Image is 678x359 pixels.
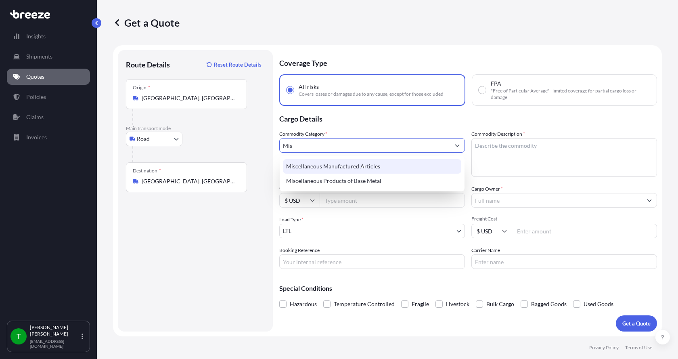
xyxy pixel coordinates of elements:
[137,135,150,143] span: Road
[299,91,444,97] span: Covers losses or damages due to any cause, except for those excluded
[625,344,652,351] p: Terms of Use
[126,60,170,69] p: Route Details
[283,159,461,174] div: Miscellaneous Manufactured Articles
[472,193,642,208] input: Full name
[279,106,657,130] p: Cargo Details
[26,32,46,40] p: Insights
[279,246,320,254] label: Booking Reference
[450,138,465,153] button: Show suggestions
[471,216,657,222] span: Freight Cost
[279,254,465,269] input: Your internal reference
[471,185,503,193] label: Cargo Owner
[126,125,265,132] p: Main transport mode
[26,93,46,101] p: Policies
[113,16,180,29] p: Get a Quote
[531,298,567,310] span: Bagged Goods
[17,332,21,340] span: T
[471,254,657,269] input: Enter name
[299,83,319,91] span: All risks
[290,298,317,310] span: Hazardous
[283,159,461,188] div: Suggestions
[412,298,429,310] span: Fragile
[589,344,619,351] p: Privacy Policy
[142,94,237,102] input: Origin
[491,80,501,88] span: FPA
[334,298,395,310] span: Temperature Controlled
[133,168,161,174] div: Destination
[26,113,44,121] p: Claims
[26,73,44,81] p: Quotes
[512,224,657,238] input: Enter amount
[279,185,465,191] span: Commodity Value
[471,130,525,138] label: Commodity Description
[283,227,291,235] span: LTL
[133,84,150,91] div: Origin
[642,193,657,208] button: Show suggestions
[283,174,461,188] div: Miscellaneous Products of Base Metal
[279,216,303,224] span: Load Type
[126,132,182,146] button: Select transport
[214,61,262,69] p: Reset Route Details
[280,138,450,153] input: Select a commodity type
[279,50,657,74] p: Coverage Type
[486,298,514,310] span: Bulk Cargo
[279,285,657,292] p: Special Conditions
[471,246,500,254] label: Carrier Name
[279,130,327,138] label: Commodity Category
[30,324,80,337] p: [PERSON_NAME] [PERSON_NAME]
[320,193,465,208] input: Type amount
[491,88,650,101] span: "Free of Particular Average" - limited coverage for partial cargo loss or damage
[142,177,237,185] input: Destination
[446,298,469,310] span: Livestock
[622,319,651,328] p: Get a Quote
[26,52,52,61] p: Shipments
[30,339,80,349] p: [EMAIL_ADDRESS][DOMAIN_NAME]
[26,133,47,141] p: Invoices
[584,298,613,310] span: Used Goods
